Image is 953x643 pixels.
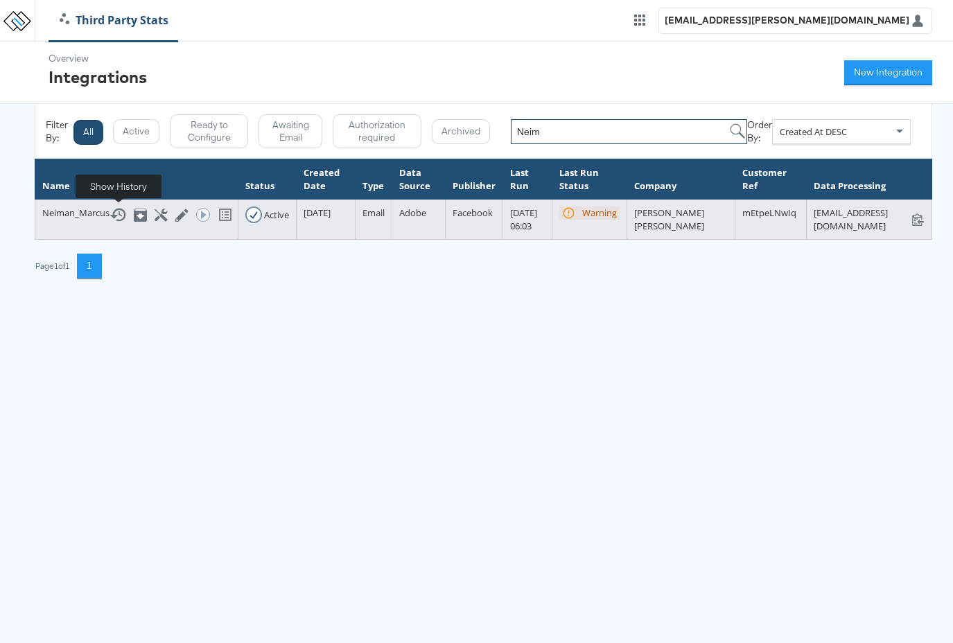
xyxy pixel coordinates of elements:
th: Created Date [297,159,356,200]
div: Page 1 of 1 [35,261,70,271]
span: Adobe [399,206,426,219]
th: Status [238,159,297,200]
div: [EMAIL_ADDRESS][PERSON_NAME][DOMAIN_NAME] [665,14,909,27]
span: [PERSON_NAME] [PERSON_NAME] [634,206,704,232]
th: Type [355,159,392,200]
th: Data Source [392,159,446,200]
div: Filter By: [46,118,73,144]
button: Ready to Configure [170,114,249,148]
div: Active [264,209,289,222]
button: All [73,120,103,145]
a: Third Party Stats [49,12,179,28]
th: Name [35,159,238,200]
span: [DATE] [304,206,331,219]
button: Archived [432,119,490,144]
button: New Integration [844,60,932,85]
div: Order By: [747,118,772,144]
button: Awaiting Email [259,114,322,148]
span: [DATE] 06:03 [510,206,537,232]
div: Warning [582,206,617,220]
th: Data Processing [806,159,932,200]
span: Facebook [453,206,493,219]
th: Last Run [503,159,552,200]
div: [EMAIL_ADDRESS][DOMAIN_NAME] [814,206,925,232]
div: Integrations [49,65,147,89]
span: Email [362,206,385,219]
span: Created At DESC [780,125,847,138]
div: Overview [49,52,147,65]
input: e.g name,id or company [511,119,747,144]
button: Active [113,119,159,144]
th: Publisher [446,159,503,200]
div: Neiman_Marcus [42,206,231,223]
span: mEtpeLNwIq [742,206,796,219]
button: Show History [110,206,123,223]
button: Authorization required [333,114,421,148]
button: 1 [77,254,102,279]
th: Customer Ref [735,159,806,200]
th: Last Run Status [552,159,627,200]
th: Company [627,159,735,200]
